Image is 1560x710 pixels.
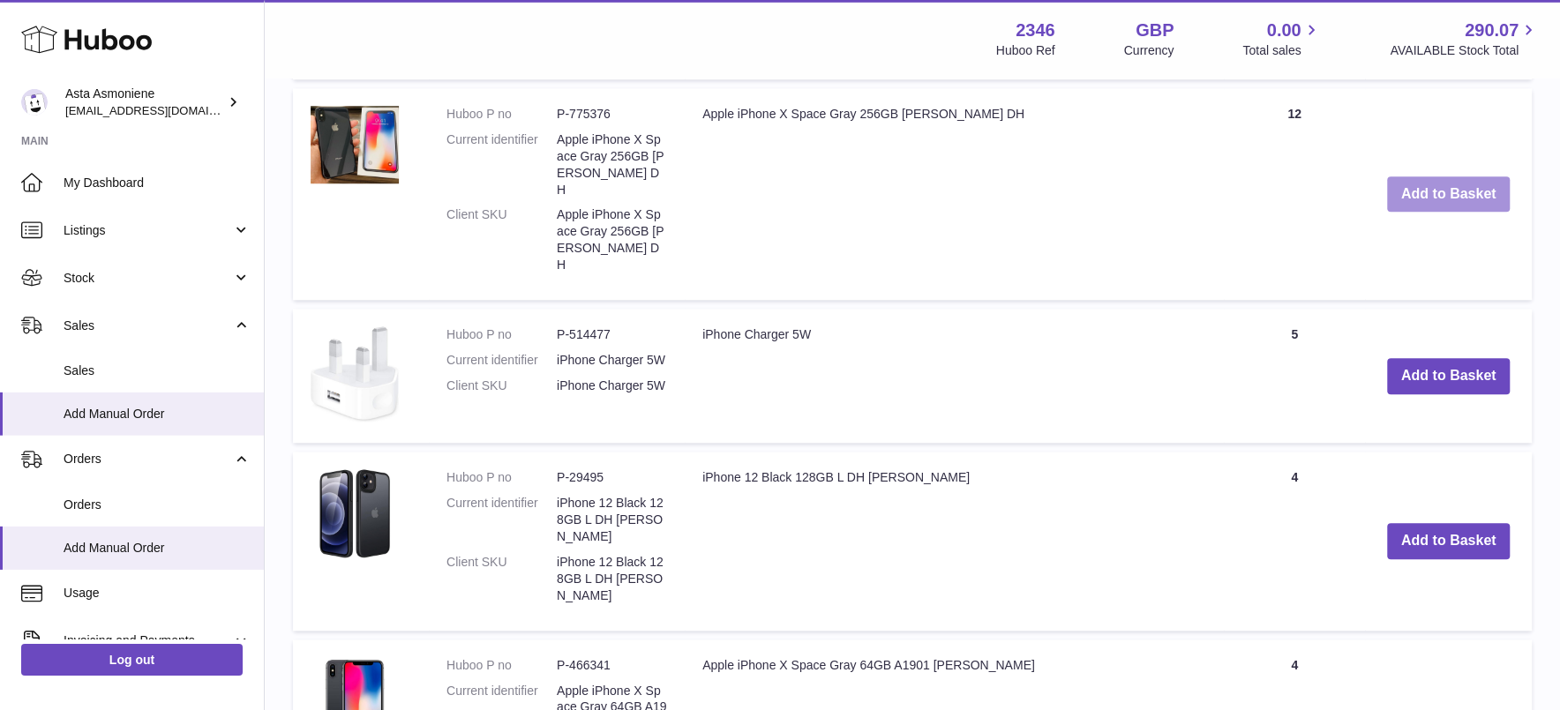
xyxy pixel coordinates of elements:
span: 0.00 [1267,19,1301,42]
span: AVAILABLE Stock Total [1390,42,1539,59]
button: Add to Basket [1387,176,1511,213]
span: Orders [64,451,232,467]
a: 290.07 AVAILABLE Stock Total [1390,19,1539,59]
strong: GBP [1136,19,1174,42]
td: 4 [1224,452,1365,630]
img: onlyipsales@gmail.com [21,89,48,116]
td: 12 [1224,88,1365,300]
div: Asta Asmoniene [65,86,224,119]
dd: P-514477 [557,326,667,343]
span: Usage [64,585,251,602]
dt: Current identifier [446,495,557,545]
dt: Client SKU [446,206,557,273]
img: iPhone Charger 5W [311,326,399,422]
dt: Client SKU [446,377,557,394]
td: Apple iPhone X Space Gray 256GB [PERSON_NAME] DH [685,88,1224,300]
td: iPhone 12 Black 128GB L DH [PERSON_NAME] [685,452,1224,630]
span: Total sales [1242,42,1321,59]
strong: 2346 [1016,19,1055,42]
dd: Apple iPhone X Space Gray 256GB [PERSON_NAME] DH [557,131,667,198]
span: Orders [64,497,251,513]
div: Currency [1124,42,1174,59]
dd: P-29495 [557,469,667,486]
span: [EMAIL_ADDRESS][DOMAIN_NAME] [65,103,259,117]
td: 5 [1224,309,1365,443]
dt: Huboo P no [446,657,557,674]
span: Sales [64,318,232,334]
span: My Dashboard [64,175,251,191]
a: 0.00 Total sales [1242,19,1321,59]
a: Log out [21,644,243,676]
img: Apple iPhone X Space Gray 256GB JIM DH [311,106,399,183]
dd: P-466341 [557,657,667,674]
img: iPhone 12 Black 128GB L DH Jim [311,469,399,557]
dt: Current identifier [446,352,557,369]
span: 290.07 [1465,19,1519,42]
dt: Huboo P no [446,106,557,123]
dt: Huboo P no [446,469,557,486]
span: Stock [64,270,232,287]
div: Huboo Ref [996,42,1055,59]
dt: Client SKU [446,554,557,604]
span: Listings [64,222,232,239]
dd: iPhone Charger 5W [557,377,667,394]
span: Invoicing and Payments [64,632,232,649]
button: Add to Basket [1387,358,1511,394]
dd: iPhone 12 Black 128GB L DH [PERSON_NAME] [557,554,667,604]
dt: Huboo P no [446,326,557,343]
dt: Current identifier [446,131,557,198]
dd: iPhone Charger 5W [557,352,667,369]
td: iPhone Charger 5W [685,309,1224,443]
dd: iPhone 12 Black 128GB L DH [PERSON_NAME] [557,495,667,545]
dd: P-775376 [557,106,667,123]
span: Add Manual Order [64,406,251,422]
span: Sales [64,362,251,379]
button: Add to Basket [1387,523,1511,559]
span: Add Manual Order [64,540,251,557]
dd: Apple iPhone X Space Gray 256GB [PERSON_NAME] DH [557,206,667,273]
